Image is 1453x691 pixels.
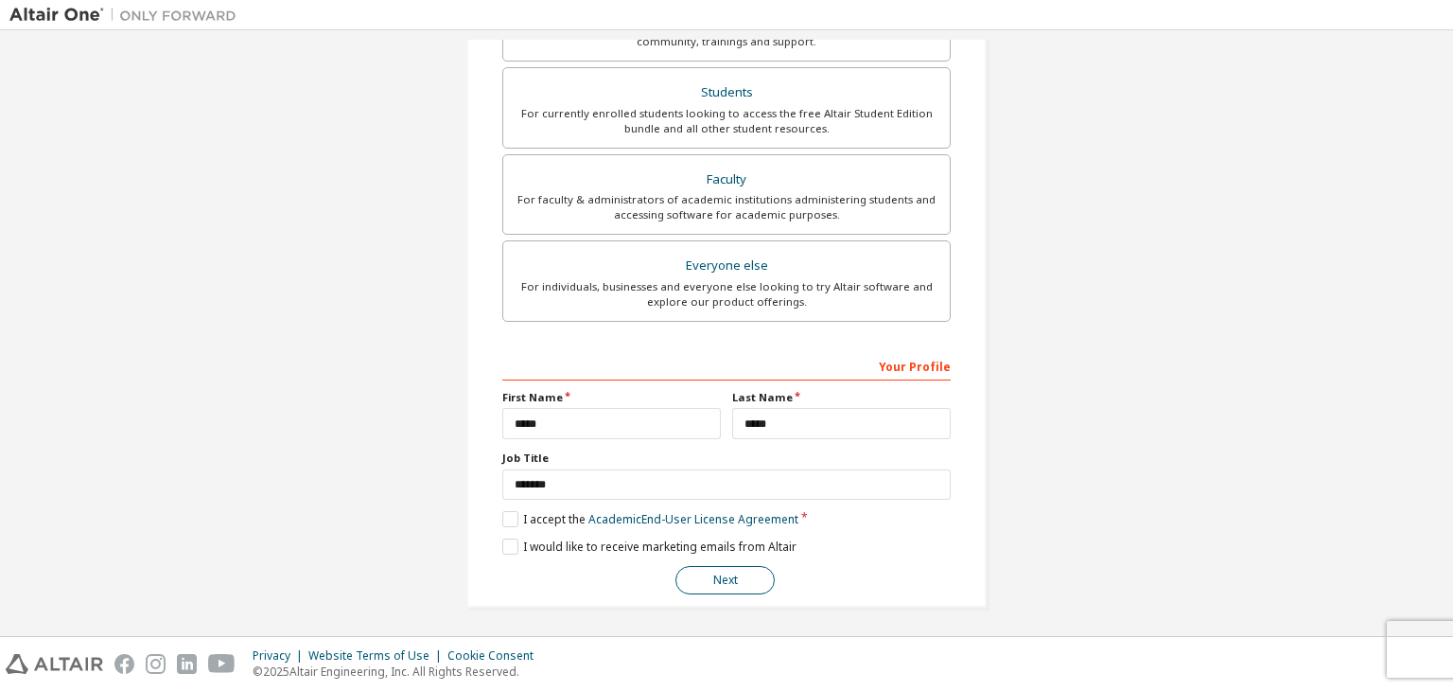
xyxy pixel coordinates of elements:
[6,654,103,674] img: altair_logo.svg
[146,654,166,674] img: instagram.svg
[502,451,951,466] label: Job Title
[515,279,938,310] div: For individuals, businesses and everyone else looking to try Altair software and explore our prod...
[114,654,134,674] img: facebook.svg
[253,648,308,664] div: Privacy
[502,390,721,405] label: First Name
[515,106,938,136] div: For currently enrolled students looking to access the free Altair Student Edition bundle and all ...
[208,654,236,674] img: youtube.svg
[502,350,951,381] div: Your Profile
[732,390,951,405] label: Last Name
[515,253,938,279] div: Everyone else
[447,648,545,664] div: Cookie Consent
[515,192,938,222] div: For faculty & administrators of academic institutions administering students and accessing softwa...
[177,654,197,674] img: linkedin.svg
[9,6,246,25] img: Altair One
[588,511,798,527] a: Academic End-User License Agreement
[515,167,938,193] div: Faculty
[515,80,938,106] div: Students
[675,566,775,594] button: Next
[502,511,798,527] label: I accept the
[502,539,797,555] label: I would like to receive marketing emails from Altair
[253,664,545,680] p: © 2025 Altair Engineering, Inc. All Rights Reserved.
[308,648,447,664] div: Website Terms of Use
